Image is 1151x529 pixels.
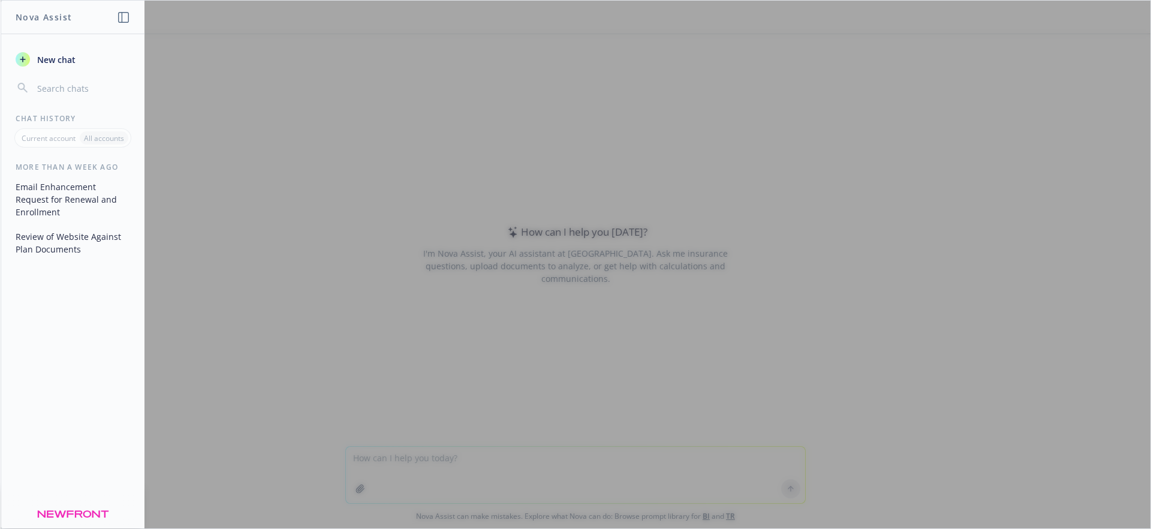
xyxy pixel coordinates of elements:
[22,133,76,143] p: Current account
[11,177,135,222] button: Email Enhancement Request for Renewal and Enrollment
[16,11,72,23] h1: Nova Assist
[35,80,130,97] input: Search chats
[11,49,135,70] button: New chat
[1,113,144,124] div: Chat History
[11,227,135,259] button: Review of Website Against Plan Documents
[1,162,144,172] div: More than a week ago
[84,133,124,143] p: All accounts
[35,53,76,66] span: New chat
